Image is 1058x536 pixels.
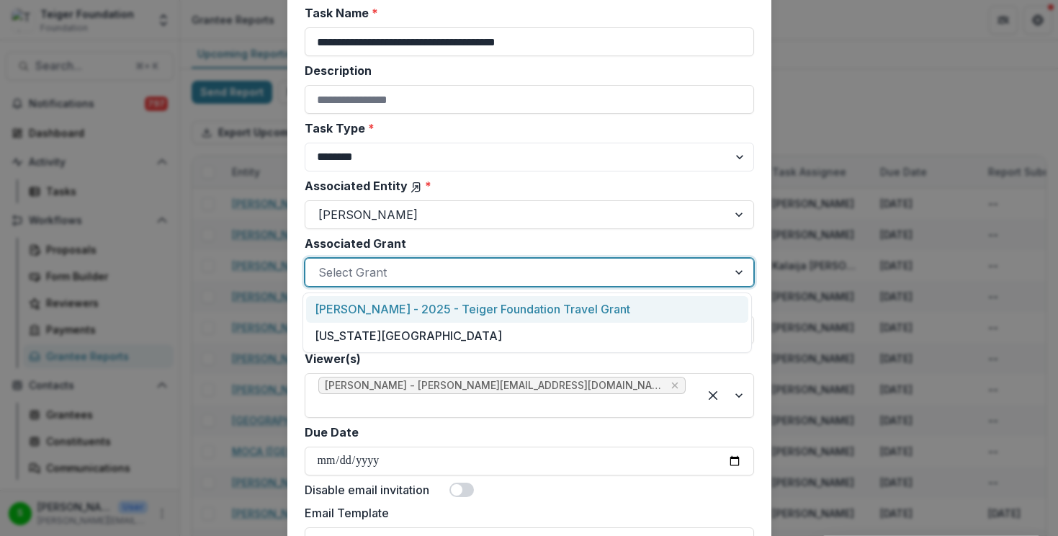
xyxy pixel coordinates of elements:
[668,378,682,393] div: Remove Stephanie - skoch@teigerfoundation.org
[305,504,745,522] label: Email Template
[305,62,745,79] label: Description
[325,380,663,392] span: [PERSON_NAME] - [PERSON_NAME][EMAIL_ADDRESS][DOMAIN_NAME]
[305,177,745,195] label: Associated Entity
[701,384,725,407] div: Clear selected options
[305,350,745,367] label: Viewer(s)
[306,296,748,323] div: [PERSON_NAME] - 2025 - Teiger Foundation Travel Grant
[305,4,745,22] label: Task Name
[305,235,745,252] label: Associated Grant
[306,323,748,349] div: [US_STATE][GEOGRAPHIC_DATA]
[305,120,745,137] label: Task Type
[305,481,429,499] label: Disable email invitation
[305,424,359,441] label: Due Date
